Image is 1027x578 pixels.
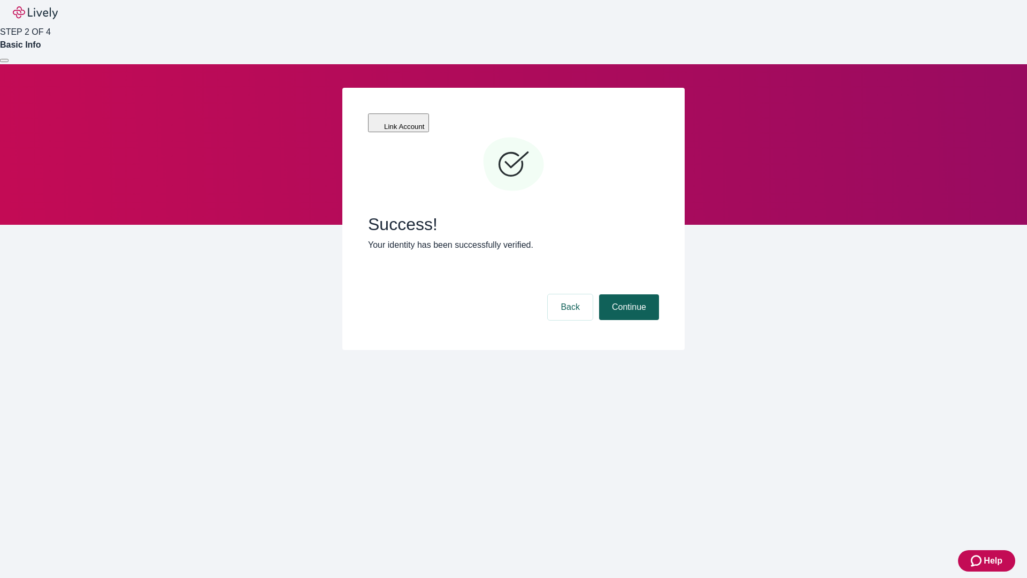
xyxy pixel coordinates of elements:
span: Help [984,554,1002,567]
svg: Zendesk support icon [971,554,984,567]
button: Link Account [368,113,429,132]
button: Back [548,294,593,320]
svg: Checkmark icon [481,133,546,197]
button: Continue [599,294,659,320]
img: Lively [13,6,58,19]
span: Success! [368,214,659,234]
button: Zendesk support iconHelp [958,550,1015,572]
p: Your identity has been successfully verified. [368,239,659,252]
